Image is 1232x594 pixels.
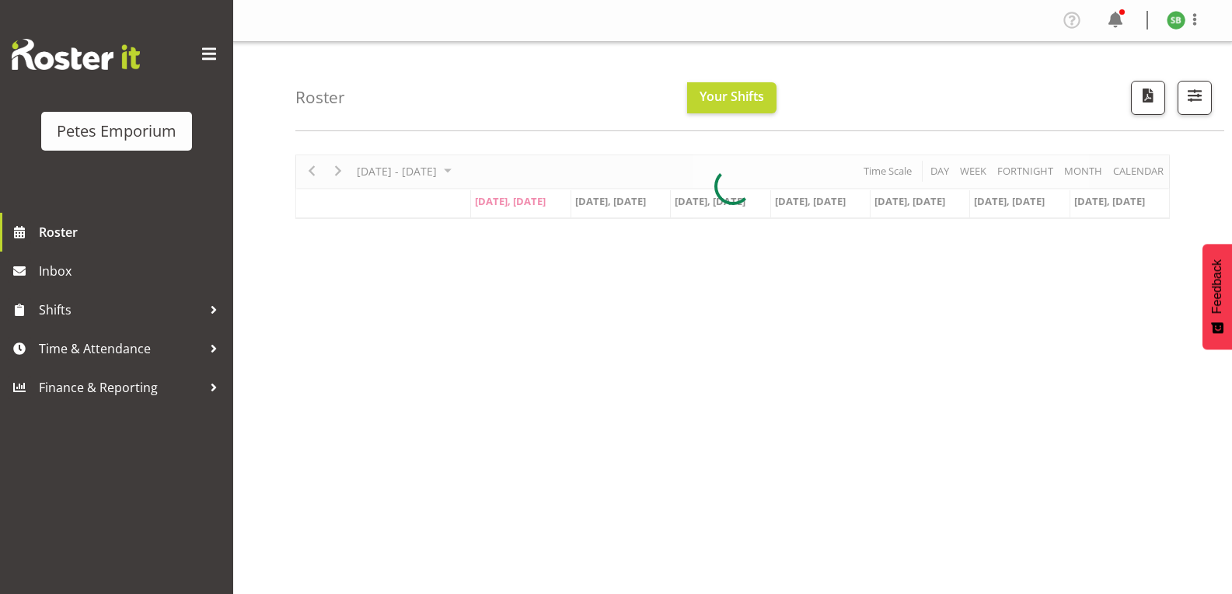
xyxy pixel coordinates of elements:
[39,376,202,399] span: Finance & Reporting
[39,298,202,321] span: Shifts
[39,221,225,244] span: Roster
[1167,11,1185,30] img: stephanie-burden9828.jpg
[1131,81,1165,115] button: Download a PDF of the roster according to the set date range.
[39,259,225,283] span: Inbox
[39,337,202,360] span: Time & Attendance
[1210,259,1224,314] span: Feedback
[12,39,140,70] img: Rosterit website logo
[687,82,777,113] button: Your Shifts
[57,120,176,143] div: Petes Emporium
[1202,244,1232,349] button: Feedback - Show survey
[295,89,345,106] h4: Roster
[700,88,764,105] span: Your Shifts
[1178,81,1212,115] button: Filter Shifts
